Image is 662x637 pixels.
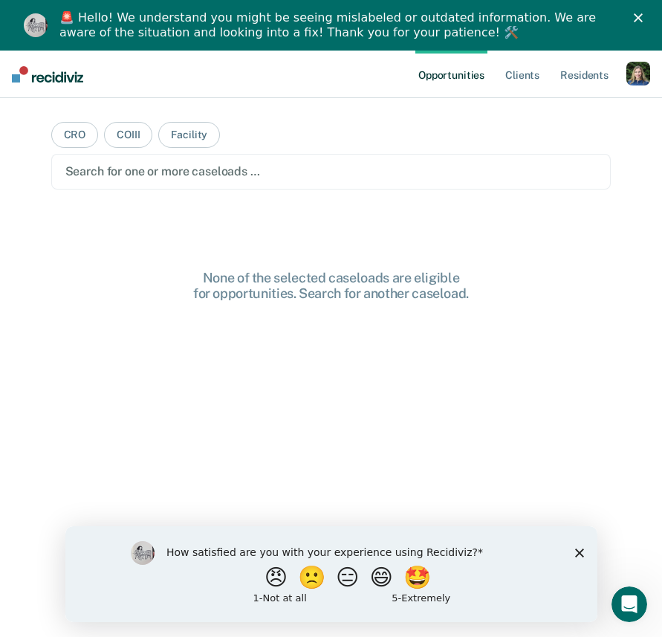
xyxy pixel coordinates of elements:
div: None of the selected caseloads are eligible for opportunities. Search for another caseload. [93,270,568,302]
div: Close [634,13,649,22]
a: Clients [502,51,542,98]
a: Residents [557,51,611,98]
img: Recidiviz [12,66,83,83]
button: CRO [51,122,99,148]
iframe: Intercom live chat [611,586,647,622]
iframe: Survey by Kim from Recidiviz [65,526,597,622]
a: Opportunities [415,51,487,98]
div: 🚨 Hello! We understand you might be seeing mislabeled or outdated information. We are aware of th... [59,10,614,40]
button: COIII [104,122,152,148]
img: Profile image for Kim [24,13,48,37]
button: Facility [158,122,220,148]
